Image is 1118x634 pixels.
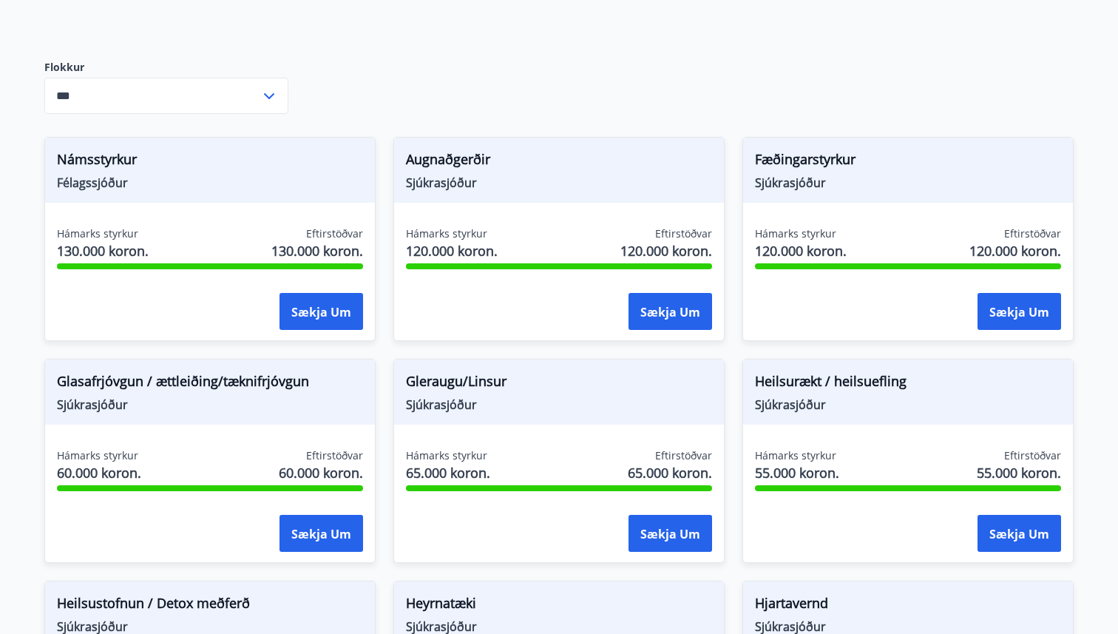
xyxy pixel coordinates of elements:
[406,397,477,413] font: Sjúkrasjóður
[57,594,250,612] font: Heilsustofnun / Detox meðferð
[291,304,351,320] font: Sækja um
[755,150,856,168] font: Fæðingarstyrkur
[306,448,363,462] font: Eftirstöðvar
[989,526,1049,542] font: Sækja um
[620,242,712,260] font: 120.000 koron.
[406,226,487,240] font: Hámarks styrkur
[44,60,84,74] font: Flokkur
[306,226,363,240] font: Eftirstöðvar
[406,242,498,260] font: 120.000 koron.
[969,242,1061,260] font: 120.000 koron.
[57,175,128,191] font: Félagssjóður
[57,150,137,168] font: Námsstyrkur
[406,175,477,191] font: Sjúkrasjóður
[57,448,138,462] font: Hámarks styrkur
[1004,448,1061,462] font: Eftirstöðvar
[629,293,712,330] button: Sækja um
[291,526,351,542] font: Sækja um
[406,372,507,390] font: Gleraugu/Linsur
[755,226,836,240] font: Hámarks styrkur
[271,242,363,260] font: 130.000 koron.
[655,226,712,240] font: Eftirstöðvar
[755,372,907,390] font: Heilsurækt / heilsuefling
[978,515,1061,552] button: Sækja um
[406,448,487,462] font: Hámarks styrkur
[755,175,826,191] font: Sjúkrasjóður
[629,515,712,552] button: Sækja um
[406,464,490,482] font: 65.000 koron.
[755,594,828,612] font: Hjartavernd
[406,594,476,612] font: Heyrnatæki
[406,150,490,168] font: Augnaðgerðir
[57,464,141,482] font: 60.000 koron.
[279,293,363,330] button: Sækja um
[57,372,309,390] font: Glasafrjóvgun / ættleiðing/tæknifrjóvgun
[57,397,128,413] font: Sjúkrasjóður
[640,526,700,542] font: Sækja um
[279,464,363,482] font: 60.000 koron.
[989,304,1049,320] font: Sækja um
[57,226,138,240] font: Hámarks styrkur
[57,242,149,260] font: 130.000 koron.
[755,397,826,413] font: Sjúkrasjóður
[655,448,712,462] font: Eftirstöðvar
[978,293,1061,330] button: Sækja um
[279,515,363,552] button: Sækja um
[640,304,700,320] font: Sækja um
[755,464,839,482] font: 55.000 koron.
[977,464,1061,482] font: 55.000 koron.
[1004,226,1061,240] font: Eftirstöðvar
[628,464,712,482] font: 65.000 koron.
[755,448,836,462] font: Hámarks styrkur
[755,242,847,260] font: 120.000 koron.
